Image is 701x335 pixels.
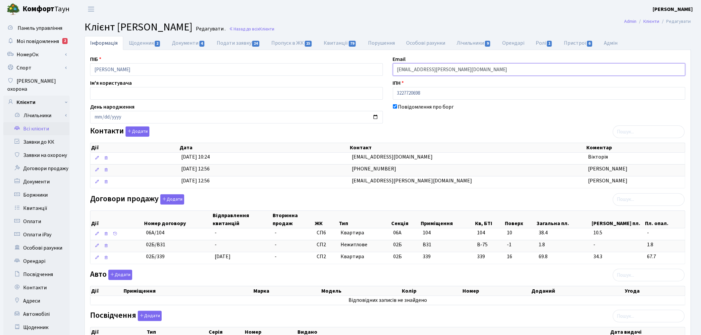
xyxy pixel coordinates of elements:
[90,143,179,152] th: Дії
[90,270,132,280] label: Авто
[90,211,143,228] th: Дії
[3,215,70,228] a: Оплати
[536,211,591,228] th: Загальна пл.
[485,41,490,47] span: 9
[199,41,205,47] span: 4
[647,229,682,237] span: -
[477,253,502,261] span: 339
[182,177,210,184] span: [DATE] 12:56
[587,41,592,47] span: 6
[229,26,274,32] a: Назад до всіхКлієнти
[559,36,599,50] a: Пристрої
[539,253,588,261] span: 69.8
[3,162,70,175] a: Договори продажу
[90,103,135,111] label: День народження
[166,36,211,50] a: Документи
[3,294,70,308] a: Адреси
[23,4,70,15] span: Таун
[215,229,217,236] span: -
[3,308,70,321] a: Автомобілі
[645,211,685,228] th: Пл. опал.
[393,241,402,248] span: 02Б
[215,241,217,248] span: -
[586,143,685,152] th: Коментар
[647,241,682,249] span: 1.8
[3,202,70,215] a: Квитанції
[338,211,391,228] th: Тип
[90,79,132,87] label: Ім'я користувача
[624,18,637,25] a: Admin
[3,188,70,202] a: Боржники
[530,36,558,50] a: Ролі
[194,26,226,32] small: Редагувати .
[588,153,608,161] span: Вікторія
[275,229,277,236] span: -
[401,286,462,296] th: Колір
[507,241,533,249] span: -1
[90,126,149,137] label: Контакти
[124,125,149,137] a: Додати
[275,253,277,260] span: -
[613,193,685,206] input: Пошук...
[317,229,336,237] span: СП6
[182,153,210,161] span: [DATE] 10:24
[138,311,162,321] button: Посвідчення
[3,228,70,241] a: Оплати iPay
[90,286,123,296] th: Дії
[588,177,628,184] span: [PERSON_NAME]
[266,36,318,50] a: Пропуск в ЖК
[3,175,70,188] a: Документи
[3,35,70,48] a: Мої повідомлення2
[615,15,701,28] nav: breadcrumb
[3,281,70,294] a: Контакти
[146,229,164,236] span: 06А/104
[352,153,433,161] span: [EMAIL_ADDRESS][DOMAIN_NAME]
[539,241,588,249] span: 1.8
[84,20,192,35] span: Клієнт [PERSON_NAME]
[182,165,210,172] span: [DATE] 12:56
[653,5,693,13] a: [PERSON_NAME]
[350,143,586,152] th: Контакт
[90,296,685,305] td: Відповідних записів не знайдено
[179,143,350,152] th: Дата
[594,253,642,261] span: 34.3
[613,269,685,281] input: Пошук...
[594,229,642,237] span: 10.5
[362,36,401,50] a: Порушення
[90,311,162,321] label: Посвідчення
[594,241,642,249] span: -
[420,211,475,228] th: Приміщення
[3,321,70,334] a: Щоденник
[393,253,402,260] span: 02Б
[341,241,388,249] span: Нежитлове
[17,38,59,45] span: Мої повідомлення
[451,36,497,50] a: Лічильники
[613,310,685,322] input: Пошук...
[393,79,404,87] label: ІПН
[539,229,588,237] span: 38.4
[660,18,691,25] li: Редагувати
[3,255,70,268] a: Орендарі
[212,211,272,228] th: Відправлення квитанцій
[23,4,54,14] b: Комфорт
[341,229,388,237] span: Квартира
[275,241,277,248] span: -
[507,229,533,237] span: 10
[352,165,396,172] span: [PHONE_NUMBER]
[547,41,552,47] span: 1
[3,135,70,149] a: Заявки до КК
[393,229,402,236] span: 06А
[3,268,70,281] a: Посвідчення
[477,241,502,249] span: В-75
[3,74,70,96] a: [PERSON_NAME] охорона
[146,253,165,260] span: 02Б/339
[159,193,184,205] a: Додати
[531,286,624,296] th: Доданий
[318,36,362,50] a: Квитанції
[146,241,165,248] span: 02Б/В31
[7,3,20,16] img: logo.png
[314,211,338,228] th: ЖК
[83,4,99,15] button: Переключити навігацію
[108,270,132,280] button: Авто
[155,41,160,47] span: 2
